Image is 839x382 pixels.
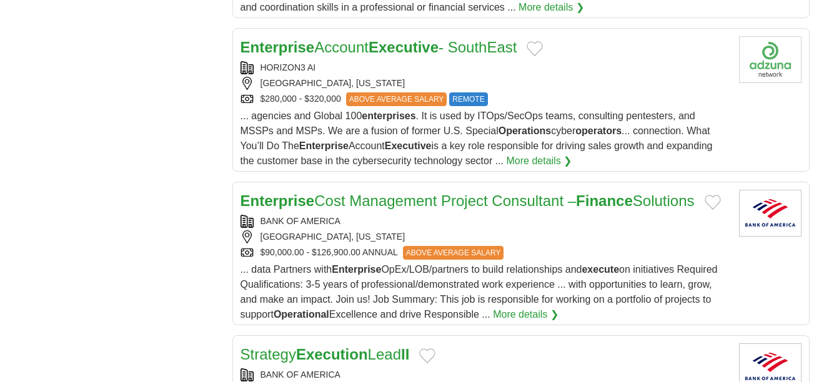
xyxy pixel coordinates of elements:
[241,39,315,56] strong: Enterprise
[296,346,368,363] strong: Execution
[241,92,729,106] div: $280,000 - $320,000
[575,125,622,136] strong: operators
[241,39,517,56] a: EnterpriseAccountExecutive- SouthEast
[332,264,381,275] strong: Enterprise
[261,216,340,226] a: BANK OF AMERICA
[401,346,409,363] strong: II
[527,41,543,56] button: Add to favorite jobs
[385,140,432,151] strong: Executive
[241,192,315,209] strong: Enterprise
[261,370,340,380] a: BANK OF AMERICA
[274,309,329,320] strong: Operational
[582,264,619,275] strong: execute
[241,61,729,74] div: HORIZON3 AI
[507,154,572,169] a: More details ❯
[362,110,415,121] strong: enterprises
[241,77,729,90] div: [GEOGRAPHIC_DATA], [US_STATE]
[403,246,504,260] span: ABOVE AVERAGE SALARY
[739,190,802,237] img: Bank of America logo
[241,230,729,243] div: [GEOGRAPHIC_DATA], [US_STATE]
[493,307,559,322] a: More details ❯
[419,348,435,363] button: Add to favorite jobs
[241,246,729,260] div: $90,000.00 - $126,900.00 ANNUAL
[241,110,713,166] span: ... agencies and Global 100 . It is used by ITOps/SecOps teams, consulting pentesters, and MSSPs ...
[299,140,349,151] strong: Enterprise
[241,192,695,209] a: EnterpriseCost Management Project Consultant –FinanceSolutions
[739,36,802,83] img: Company logo
[576,192,633,209] strong: Finance
[241,346,410,363] a: StrategyExecutionLeadII
[705,195,721,210] button: Add to favorite jobs
[449,92,487,106] span: REMOTE
[369,39,439,56] strong: Executive
[241,264,718,320] span: ... data Partners with OpEx/LOB/partners to build relationships and on initiatives Required Quali...
[346,92,447,106] span: ABOVE AVERAGE SALARY
[499,125,551,136] strong: Operations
